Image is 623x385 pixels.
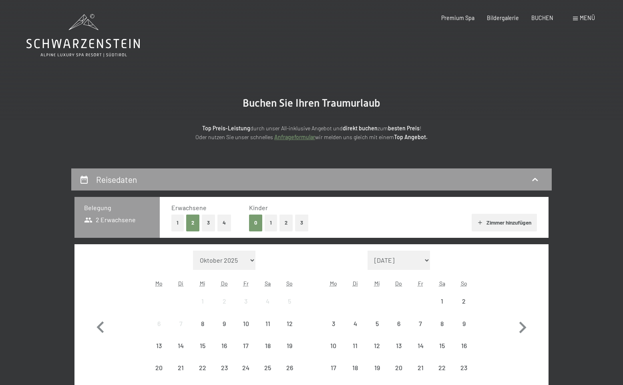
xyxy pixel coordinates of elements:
div: Thu Oct 09 2025 [213,313,235,334]
div: Wed Oct 15 2025 [192,335,213,357]
div: Thu Oct 16 2025 [213,335,235,357]
div: 4 [345,320,365,340]
div: 2 [454,298,474,318]
abbr: Sonntag [286,280,293,287]
div: Anreise nicht möglich [344,335,366,357]
button: 4 [217,215,231,231]
div: Anreise nicht möglich [431,357,453,379]
div: Anreise nicht möglich [279,357,300,379]
div: Wed Nov 05 2025 [366,313,388,334]
div: Anreise nicht möglich [323,313,344,334]
div: 10 [236,320,256,340]
div: Sat Nov 08 2025 [431,313,453,334]
div: Sun Oct 12 2025 [279,313,300,334]
div: Sun Nov 09 2025 [453,313,475,334]
abbr: Freitag [418,280,423,287]
div: Fri Oct 10 2025 [235,313,257,334]
div: 11 [345,342,365,363]
div: 4 [258,298,278,318]
div: 13 [149,342,169,363]
div: 21 [410,365,430,385]
div: Anreise nicht möglich [410,357,431,379]
abbr: Freitag [243,280,249,287]
button: Zimmer hinzufügen [472,214,537,231]
abbr: Dienstag [353,280,358,287]
div: Sat Oct 18 2025 [257,335,279,357]
abbr: Samstag [265,280,271,287]
div: Thu Oct 02 2025 [213,290,235,312]
div: Sun Oct 26 2025 [279,357,300,379]
abbr: Sonntag [461,280,467,287]
div: Anreise nicht möglich [192,290,213,312]
div: Mon Nov 17 2025 [323,357,344,379]
div: Sat Nov 22 2025 [431,357,453,379]
div: Anreise nicht möglich [257,357,279,379]
div: Anreise nicht möglich [453,290,475,312]
div: Anreise nicht möglich [431,335,453,357]
div: 22 [432,365,452,385]
div: Fri Nov 14 2025 [410,335,431,357]
strong: besten Preis [388,125,420,132]
div: Fri Oct 17 2025 [235,335,257,357]
div: Thu Nov 13 2025 [388,335,410,357]
div: Anreise nicht möglich [170,335,191,357]
div: Mon Oct 20 2025 [148,357,170,379]
div: Anreise nicht möglich [366,313,388,334]
div: Anreise nicht möglich [279,313,300,334]
strong: Top Angebot. [394,134,428,140]
div: 20 [389,365,409,385]
div: Sat Oct 11 2025 [257,313,279,334]
div: Sat Oct 25 2025 [257,357,279,379]
abbr: Samstag [439,280,445,287]
div: 9 [454,320,474,340]
div: Mon Nov 03 2025 [323,313,344,334]
div: Anreise nicht möglich [170,357,191,379]
div: Mon Oct 06 2025 [148,313,170,334]
a: Bildergalerie [487,14,519,21]
div: Wed Nov 12 2025 [366,335,388,357]
button: 0 [249,215,262,231]
div: Anreise nicht möglich [148,313,170,334]
div: Fri Nov 21 2025 [410,357,431,379]
div: Anreise nicht möglich [453,357,475,379]
div: Anreise nicht möglich [366,357,388,379]
abbr: Montag [330,280,337,287]
div: 19 [279,342,299,363]
div: Sun Nov 23 2025 [453,357,475,379]
button: 1 [265,215,277,231]
button: 1 [171,215,184,231]
div: 15 [193,342,213,363]
div: Tue Oct 21 2025 [170,357,191,379]
div: Anreise nicht möglich [344,313,366,334]
strong: Top Preis-Leistung [202,125,250,132]
div: Anreise nicht möglich [192,313,213,334]
div: Anreise nicht möglich [170,313,191,334]
div: Anreise nicht möglich [192,335,213,357]
abbr: Montag [155,280,163,287]
div: Thu Nov 20 2025 [388,357,410,379]
abbr: Mittwoch [200,280,205,287]
div: 6 [389,320,409,340]
div: Mon Oct 13 2025 [148,335,170,357]
a: Anfrageformular [274,134,315,140]
div: Fri Oct 24 2025 [235,357,257,379]
p: durch unser All-inklusive Angebot und zum ! Oder nutzen Sie unser schnelles wir melden uns gleich... [135,124,488,142]
div: 7 [171,320,191,340]
div: 5 [367,320,387,340]
div: Anreise nicht möglich [235,357,257,379]
div: Tue Nov 18 2025 [344,357,366,379]
strong: direkt buchen [343,125,378,132]
div: 1 [432,298,452,318]
div: 22 [193,365,213,385]
span: Kinder [249,204,268,211]
div: Anreise nicht möglich [366,335,388,357]
div: Anreise nicht möglich [235,335,257,357]
div: Wed Oct 01 2025 [192,290,213,312]
div: 17 [236,342,256,363]
div: Anreise nicht möglich [323,335,344,357]
div: Anreise nicht möglich [388,313,410,334]
div: Mon Nov 10 2025 [323,335,344,357]
div: Anreise nicht möglich [453,335,475,357]
span: Buchen Sie Ihren Traumurlaub [243,97,380,109]
a: BUCHEN [531,14,553,21]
